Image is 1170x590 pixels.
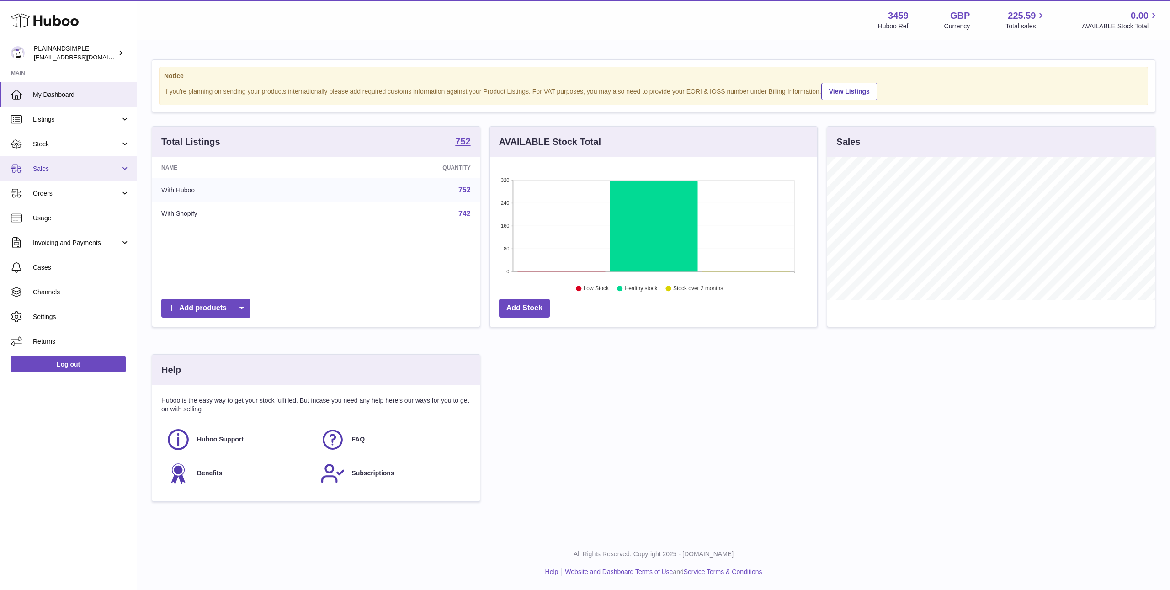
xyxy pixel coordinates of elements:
[455,137,470,146] strong: 752
[161,299,250,318] a: Add products
[1005,22,1046,31] span: Total sales
[197,435,244,444] span: Huboo Support
[152,178,329,202] td: With Huboo
[1082,10,1159,31] a: 0.00 AVAILABLE Stock Total
[351,435,365,444] span: FAQ
[501,223,509,229] text: 160
[33,140,120,149] span: Stock
[673,286,723,292] text: Stock over 2 months
[161,136,220,148] h3: Total Listings
[33,313,130,321] span: Settings
[821,83,877,100] a: View Listings
[499,299,550,318] a: Add Stock
[684,568,762,575] a: Service Terms & Conditions
[1082,22,1159,31] span: AVAILABLE Stock Total
[11,46,25,60] img: duco@plainandsimple.com
[166,427,311,452] a: Huboo Support
[458,210,471,218] a: 742
[33,115,120,124] span: Listings
[836,136,860,148] h3: Sales
[33,263,130,272] span: Cases
[164,72,1143,80] strong: Notice
[545,568,558,575] a: Help
[33,239,120,247] span: Invoicing and Payments
[33,337,130,346] span: Returns
[506,269,509,274] text: 0
[34,53,134,61] span: [EMAIL_ADDRESS][DOMAIN_NAME]
[1131,10,1149,22] span: 0.00
[501,177,509,183] text: 320
[33,90,130,99] span: My Dashboard
[33,189,120,198] span: Orders
[950,10,970,22] strong: GBP
[329,157,479,178] th: Quantity
[320,461,466,486] a: Subscriptions
[562,568,762,576] li: and
[944,22,970,31] div: Currency
[1005,10,1046,31] a: 225.59 Total sales
[504,246,509,251] text: 80
[34,44,116,62] div: PLAINANDSIMPLE
[166,461,311,486] a: Benefits
[458,186,471,194] a: 752
[624,286,658,292] text: Healthy stock
[499,136,601,148] h3: AVAILABLE Stock Total
[144,550,1163,558] p: All Rights Reserved. Copyright 2025 - [DOMAIN_NAME]
[161,364,181,376] h3: Help
[161,396,471,414] p: Huboo is the easy way to get your stock fulfilled. But incase you need any help here's our ways f...
[33,214,130,223] span: Usage
[501,200,509,206] text: 240
[888,10,909,22] strong: 3459
[455,137,470,148] a: 752
[351,469,394,478] span: Subscriptions
[11,356,126,372] a: Log out
[197,469,222,478] span: Benefits
[320,427,466,452] a: FAQ
[33,288,130,297] span: Channels
[1008,10,1036,22] span: 225.59
[565,568,673,575] a: Website and Dashboard Terms of Use
[584,286,609,292] text: Low Stock
[152,202,329,226] td: With Shopify
[152,157,329,178] th: Name
[878,22,909,31] div: Huboo Ref
[164,81,1143,100] div: If you're planning on sending your products internationally please add required customs informati...
[33,165,120,173] span: Sales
